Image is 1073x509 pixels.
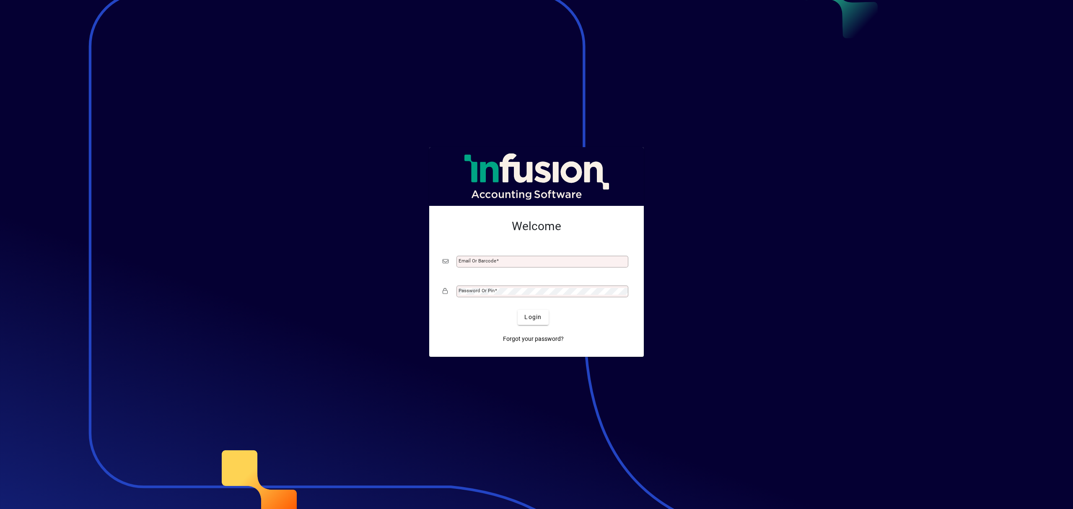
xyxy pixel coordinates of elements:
button: Login [518,310,548,325]
span: Login [524,313,542,322]
mat-label: Password or Pin [459,288,495,293]
span: Forgot your password? [503,335,564,343]
a: Forgot your password? [500,332,567,347]
h2: Welcome [443,219,630,234]
mat-label: Email or Barcode [459,258,496,264]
